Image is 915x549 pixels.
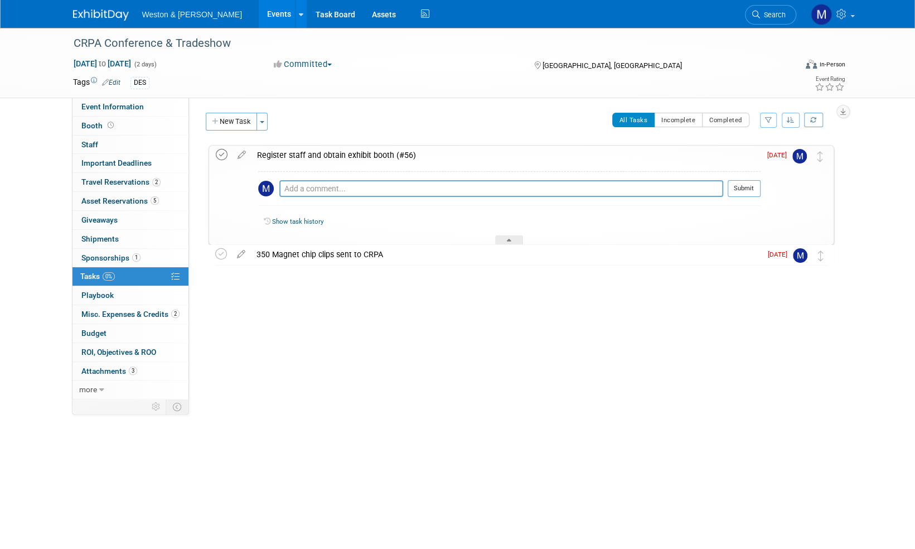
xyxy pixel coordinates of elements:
[819,60,845,69] div: In-Person
[804,113,823,127] a: Refresh
[142,10,242,19] span: Weston & [PERSON_NAME]
[81,196,159,205] span: Asset Reservations
[251,146,761,165] div: Register staff and obtain exhibit booth (#56)
[81,234,119,243] span: Shipments
[105,121,116,129] span: Booth not reserved yet
[171,310,180,318] span: 2
[73,9,129,21] img: ExhibitDay
[258,181,274,196] img: Mary Ann Trujillo
[251,245,761,264] div: 350 Magnet chip clips sent to CRPA
[151,196,159,205] span: 5
[73,59,132,69] span: [DATE] [DATE]
[103,272,115,281] span: 0%
[133,61,157,68] span: (2 days)
[102,79,120,86] a: Edit
[130,77,149,89] div: DES
[79,385,97,394] span: more
[232,150,251,160] a: edit
[231,249,251,259] a: edit
[814,76,844,82] div: Event Rating
[73,76,120,89] td: Tags
[767,151,792,159] span: [DATE]
[811,4,832,25] img: Mary Ann Trujillo
[760,11,786,19] span: Search
[72,98,188,116] a: Event Information
[745,5,796,25] a: Search
[81,329,106,338] span: Budget
[72,286,188,305] a: Playbook
[72,117,188,135] a: Booth
[72,305,188,324] a: Misc. Expenses & Credits2
[97,59,108,68] span: to
[81,215,118,224] span: Giveaways
[80,272,115,281] span: Tasks
[806,60,817,69] img: Format-Inperson.png
[72,324,188,343] a: Budget
[81,177,161,186] span: Travel Reservations
[72,362,188,381] a: Attachments3
[206,113,257,131] button: New Task
[72,267,188,286] a: Tasks0%
[728,180,761,197] button: Submit
[702,113,749,127] button: Completed
[72,192,188,210] a: Asset Reservations5
[272,218,323,225] a: Show task history
[72,136,188,154] a: Staff
[793,248,807,263] img: Mary Ann Trujillo
[792,149,807,163] img: Mary Ann Trujillo
[612,113,655,127] button: All Tasks
[166,399,188,414] td: Toggle Event Tabs
[654,113,703,127] button: Incomplete
[129,367,137,375] span: 3
[132,253,141,262] span: 1
[81,158,152,167] span: Important Deadlines
[72,211,188,229] a: Giveaways
[81,348,156,357] span: ROI, Objectives & ROO
[72,173,188,191] a: Travel Reservations2
[768,251,793,258] span: [DATE]
[72,381,188,399] a: more
[72,154,188,172] a: Important Deadlines
[147,399,166,414] td: Personalize Event Tab Strip
[81,121,116,130] span: Booth
[81,140,98,149] span: Staff
[818,251,824,261] i: Move task
[81,253,141,262] span: Sponsorships
[70,33,780,54] div: CRPA Conference & Tradeshow
[72,343,188,362] a: ROI, Objectives & ROO
[817,151,823,162] i: Move task
[543,61,682,70] span: [GEOGRAPHIC_DATA], [GEOGRAPHIC_DATA]
[72,249,188,267] a: Sponsorships1
[152,178,161,186] span: 2
[730,58,845,75] div: Event Format
[270,59,336,70] button: Committed
[81,102,144,111] span: Event Information
[81,367,137,375] span: Attachments
[81,310,180,319] span: Misc. Expenses & Credits
[72,230,188,248] a: Shipments
[81,291,114,300] span: Playbook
